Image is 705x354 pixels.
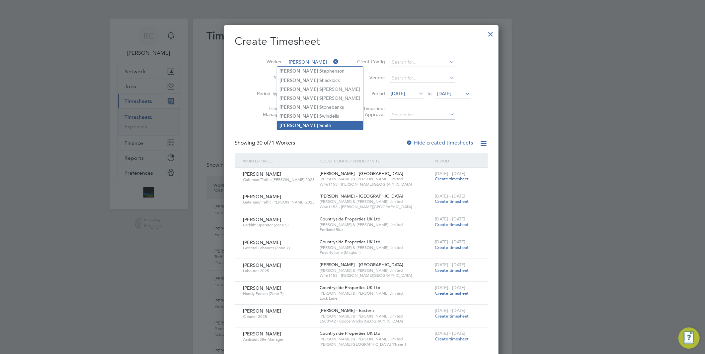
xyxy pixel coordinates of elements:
[435,216,465,222] span: [DATE] - [DATE]
[435,330,465,336] span: [DATE] - [DATE]
[252,59,282,65] label: Worker
[355,75,385,81] label: Vendor
[320,291,431,296] span: [PERSON_NAME] & [PERSON_NAME] Limited
[320,336,431,342] span: [PERSON_NAME] & [PERSON_NAME] Limited
[252,75,282,81] label: Site
[280,78,318,83] b: [PERSON_NAME]
[243,239,281,245] span: [PERSON_NAME]
[320,245,431,250] span: [PERSON_NAME] & [PERSON_NAME] Limited
[320,68,322,74] b: S
[320,268,431,273] span: [PERSON_NAME] & [PERSON_NAME] Limited
[280,95,318,101] b: [PERSON_NAME]
[243,200,315,205] span: Gateman/Traffic [PERSON_NAME] 2025
[320,171,403,176] span: [PERSON_NAME] - [GEOGRAPHIC_DATA]
[243,314,315,319] span: Cleaner 2025
[435,285,465,290] span: [DATE] - [DATE]
[235,34,488,48] h2: Create Timesheet
[235,140,296,147] div: Showing
[320,193,403,199] span: [PERSON_NAME] - [GEOGRAPHIC_DATA]
[243,262,281,268] span: [PERSON_NAME]
[320,319,431,324] span: E500142 - Cocoa Works [GEOGRAPHIC_DATA]
[425,89,434,98] span: To
[435,290,469,296] span: Create timesheet
[435,245,469,250] span: Create timesheet
[243,308,281,314] span: [PERSON_NAME]
[435,262,465,267] span: [DATE] - [DATE]
[390,110,455,120] input: Search for...
[320,199,431,204] span: [PERSON_NAME] & [PERSON_NAME] Limited
[320,342,431,347] span: [PERSON_NAME][GEOGRAPHIC_DATA] (Phase 1
[320,227,431,232] span: Portland Rise
[243,268,315,273] span: Labourer 2025
[243,216,281,222] span: [PERSON_NAME]
[277,112,363,121] li: windells
[243,285,281,291] span: [PERSON_NAME]
[435,171,465,176] span: [DATE] - [DATE]
[252,105,282,117] label: Hiring Manager
[435,313,469,319] span: Create timesheet
[320,314,431,319] span: [PERSON_NAME] & [PERSON_NAME] Limited
[318,153,433,168] div: Client Config / Vendor / Site
[320,216,380,222] span: Countryside Properties UK Ltd
[320,285,380,290] span: Countryside Properties UK Ltd
[243,177,315,182] span: Gateman/Traffic [PERSON_NAME] 2025
[435,308,465,313] span: [DATE] - [DATE]
[320,222,431,227] span: [PERSON_NAME] & [PERSON_NAME] Limited
[277,121,363,130] li: mith
[320,87,322,92] b: S
[320,176,431,182] span: [PERSON_NAME] & [PERSON_NAME] Limited
[320,123,322,128] b: S
[320,95,322,101] b: S
[277,103,363,112] li: tonebanks
[355,59,385,65] label: Client Config
[435,267,469,273] span: Create timesheet
[277,76,363,85] li: hacklock
[277,85,363,94] li: [PERSON_NAME]
[435,176,469,182] span: Create timesheet
[320,250,431,255] span: Poverty Lane (Maghull)
[243,331,281,337] span: [PERSON_NAME]
[435,222,469,227] span: Create timesheet
[257,140,269,146] span: 30 of
[280,104,318,110] b: [PERSON_NAME]
[320,182,431,187] span: W461153 - [PERSON_NAME][GEOGRAPHIC_DATA]
[286,58,339,67] input: Search for...
[320,204,431,209] span: W461153 - [PERSON_NAME][GEOGRAPHIC_DATA]
[243,171,281,177] span: [PERSON_NAME]
[435,336,469,342] span: Create timesheet
[320,262,403,267] span: [PERSON_NAME] - [GEOGRAPHIC_DATA]
[243,291,315,296] span: Handy Person (Zone 7)
[433,153,481,168] div: Period
[280,123,318,128] b: [PERSON_NAME]
[435,239,465,245] span: [DATE] - [DATE]
[277,67,363,76] li: tephenson
[435,199,469,204] span: Create timesheet
[241,153,318,168] div: Worker / Role
[243,222,315,228] span: Forklift Operator (Zone 5)
[355,105,385,117] label: Timesheet Approver
[406,140,473,146] label: Hide created timesheets
[243,337,315,342] span: Assistant Site Manager
[252,90,282,96] label: Period Type
[280,68,318,74] b: [PERSON_NAME]
[243,194,281,200] span: [PERSON_NAME]
[435,193,465,199] span: [DATE] - [DATE]
[280,113,318,119] b: [PERSON_NAME]
[320,239,380,245] span: Countryside Properties UK Ltd
[678,327,700,349] button: Engage Resource Center
[320,104,322,110] b: S
[257,140,295,146] span: 71 Workers
[320,330,380,336] span: Countryside Properties UK Ltd
[320,78,322,83] b: S
[320,113,322,119] b: S
[280,87,318,92] b: [PERSON_NAME]
[390,74,455,83] input: Search for...
[320,296,431,301] span: Lock Lane
[390,58,455,67] input: Search for...
[437,90,452,96] span: [DATE]
[277,94,363,103] li: [PERSON_NAME]
[355,90,385,96] label: Period
[320,273,431,278] span: W461153 - [PERSON_NAME][GEOGRAPHIC_DATA]
[320,308,374,313] span: [PERSON_NAME] - Eastern
[243,245,315,251] span: General Labourer (Zone 7)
